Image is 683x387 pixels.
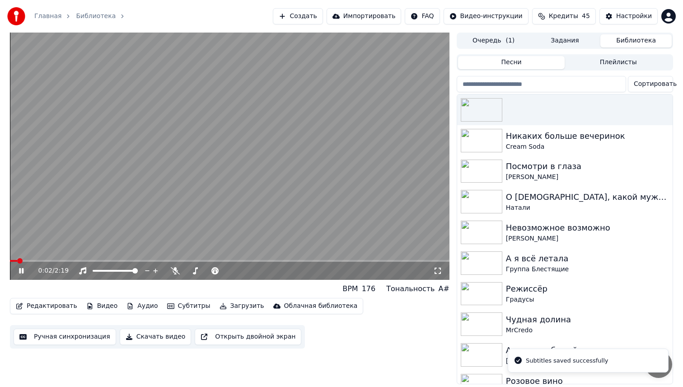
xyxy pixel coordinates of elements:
[76,12,116,21] a: Библиотека
[506,234,669,243] div: [PERSON_NAME]
[405,8,440,24] button: FAQ
[549,12,578,21] span: Кредиты
[506,295,669,304] div: Градусы
[386,283,435,294] div: Тональность
[14,329,116,345] button: Ручная синхронизация
[34,12,61,21] a: Главная
[458,34,529,47] button: Очередь
[34,12,130,21] nav: breadcrumb
[506,326,669,335] div: MrCredo
[7,7,25,25] img: youka
[506,283,669,295] div: Режиссёр
[506,222,669,234] div: Невозможное возможно
[362,283,376,294] div: 176
[38,266,60,275] div: /
[600,34,672,47] button: Библиотека
[55,266,69,275] span: 2:19
[634,80,677,89] span: Сортировать
[444,8,529,24] button: Видео-инструкции
[529,34,601,47] button: Задания
[195,329,301,345] button: Открыть двойной экран
[458,56,565,69] button: Песни
[327,8,402,24] button: Импортировать
[506,265,669,274] div: Группа Блестящие
[526,356,608,365] div: Subtitles saved successfully
[216,300,268,312] button: Загрузить
[506,191,669,203] div: О [DEMOGRAPHIC_DATA], какой мужчина!
[342,283,358,294] div: BPM
[123,300,161,312] button: Аудио
[273,8,323,24] button: Создать
[38,266,52,275] span: 0:02
[120,329,192,345] button: Скачать видео
[506,130,669,142] div: Никаких больше вечеринок
[506,357,669,366] div: [PERSON_NAME]
[565,56,672,69] button: Плейлисты
[506,313,669,326] div: Чудная долина
[506,203,669,212] div: Натали
[506,142,669,151] div: Cream Soda
[506,173,669,182] div: [PERSON_NAME]
[12,300,81,312] button: Редактировать
[164,300,214,312] button: Субтитры
[582,12,590,21] span: 45
[83,300,122,312] button: Видео
[505,36,515,45] span: ( 1 )
[506,252,669,265] div: А я всё летала
[506,160,669,173] div: Посмотри в глаза
[532,8,596,24] button: Кредиты45
[438,283,449,294] div: A#
[284,302,358,311] div: Облачная библиотека
[616,12,652,21] div: Настройки
[599,8,658,24] button: Настройки
[506,344,669,357] div: А на море белый песок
